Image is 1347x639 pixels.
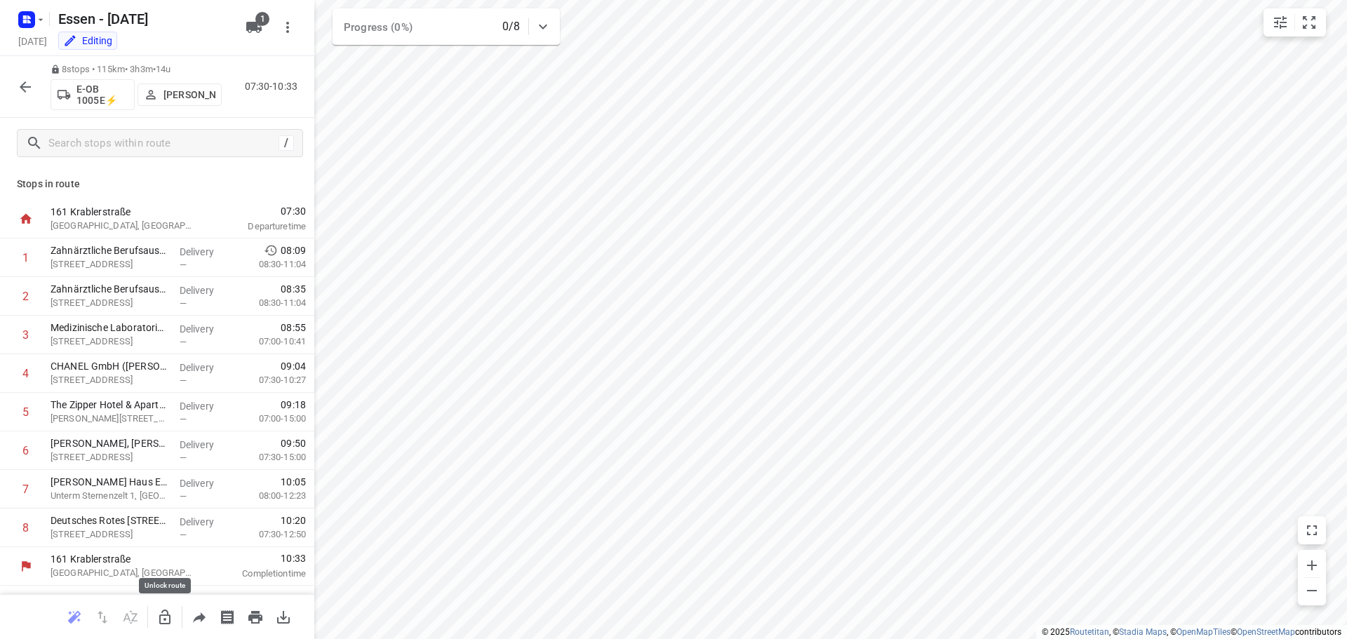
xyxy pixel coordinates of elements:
span: 08:35 [281,282,306,296]
a: OpenMapTiles [1177,627,1231,637]
p: 08:30-11:04 [236,257,306,271]
div: 8 [22,521,29,534]
p: Zahnärztliche Berufsausübungsgemeinschaft Dr. Dann & Kollegen(Zahnärztliche Berufsausübungsgemein... [51,282,168,296]
p: [PERSON_NAME] Haus Essen([PERSON_NAME] Kinderhilfe Stiftung) [51,475,168,489]
p: Departure time [213,220,306,234]
p: Delivery [180,438,232,452]
p: Delivery [180,361,232,375]
p: 08:30-11:04 [236,296,306,310]
p: 08:00-12:23 [236,489,306,503]
p: Delivery [180,283,232,297]
span: 08:09 [281,243,306,257]
div: 4 [22,367,29,380]
p: Zahnärztliche Berufsausübungsgemeinschaft Dr. Dann & Kollegen(D. Hallen) [51,243,168,257]
p: 161 Krablerstraße [51,205,196,219]
span: 10:33 [213,551,306,565]
p: 07:30-12:50 [236,527,306,542]
button: 1 [240,13,268,41]
p: Completion time [213,567,306,581]
span: Reverse route [88,610,116,623]
a: Stadia Maps [1119,627,1167,637]
p: Deutsches Rotes Kreuz - Hachestr. 70(Malte-Bo Lueg) [51,513,168,527]
span: — [180,375,187,386]
input: Search stops within route [48,133,279,154]
p: Delivery [180,322,232,336]
span: 10:20 [281,513,306,527]
button: [PERSON_NAME] [138,83,222,106]
p: 07:00-10:41 [236,335,306,349]
p: [STREET_ADDRESS] [51,373,168,387]
p: [GEOGRAPHIC_DATA], [GEOGRAPHIC_DATA] [51,219,196,233]
span: — [180,530,187,540]
span: Reoptimize route [60,610,88,623]
button: Fit zoom [1295,8,1323,36]
p: Unterm Sternenzelt 1, Essen [51,489,168,503]
p: [PERSON_NAME][STREET_ADDRESS] [51,412,168,426]
p: 07:00-15:00 [236,412,306,426]
span: 09:04 [281,359,306,373]
span: 08:55 [281,321,306,335]
p: 07:30-15:00 [236,450,306,464]
h5: Rename [53,8,234,30]
p: Medizinische Laboratorien Düsseldorf GmbH - Zimmerstr.(Buchhaltung) [51,321,168,335]
p: [STREET_ADDRESS] [51,296,168,310]
button: Map settings [1266,8,1294,36]
div: 2 [22,290,29,303]
p: [STREET_ADDRESS] [51,257,168,271]
p: [GEOGRAPHIC_DATA], [GEOGRAPHIC_DATA] [51,566,196,580]
p: Delivery [180,515,232,529]
span: Share route [185,610,213,623]
span: 10:05 [281,475,306,489]
div: Progress (0%)0/8 [333,8,560,45]
div: 5 [22,405,29,419]
h5: Project date [13,33,53,49]
p: The Zipper Hotel & Apartments GmbH([PERSON_NAME]) [51,398,168,412]
span: Progress (0%) [344,21,413,34]
a: OpenStreetMap [1237,627,1295,637]
span: — [180,298,187,309]
p: Stops in route [17,177,297,191]
p: CHANEL GmbH ([PERSON_NAME]) [51,359,168,373]
p: Delivery [180,476,232,490]
a: Routetitan [1070,627,1109,637]
span: — [180,452,187,463]
button: More [274,13,302,41]
span: Sort by time window [116,610,145,623]
span: 07:30 [213,204,306,218]
p: Delivery [180,245,232,259]
p: 8 stops • 115km • 3h3m [51,63,222,76]
span: — [180,260,187,270]
span: 09:50 [281,436,306,450]
div: small contained button group [1264,8,1326,36]
p: 07:30-10:27 [236,373,306,387]
p: [PERSON_NAME], [PERSON_NAME] & Partner Rechtsanwälte mbB([PERSON_NAME]) [51,436,168,450]
span: — [180,337,187,347]
span: • [153,64,156,74]
div: You are currently in edit mode. [63,34,112,48]
p: [STREET_ADDRESS] [51,450,168,464]
p: 07:30-10:33 [245,79,303,94]
div: 1 [22,251,29,264]
span: 1 [255,12,269,26]
span: Print route [241,610,269,623]
span: — [180,414,187,424]
p: E-OB 1005E⚡ [76,83,128,106]
span: 09:18 [281,398,306,412]
li: © 2025 , © , © © contributors [1042,627,1341,637]
p: [STREET_ADDRESS] [51,335,168,349]
span: — [180,491,187,502]
p: [PERSON_NAME] [163,89,215,100]
p: [STREET_ADDRESS] [51,527,168,542]
p: Delivery [180,399,232,413]
p: 0/8 [502,18,520,35]
div: 7 [22,483,29,496]
div: / [279,135,294,151]
span: Print shipping labels [213,610,241,623]
div: 3 [22,328,29,342]
svg: Early [264,243,278,257]
span: Download route [269,610,297,623]
p: 161 Krablerstraße [51,552,196,566]
div: 6 [22,444,29,457]
span: 14u [156,64,170,74]
button: E-OB 1005E⚡ [51,79,135,110]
